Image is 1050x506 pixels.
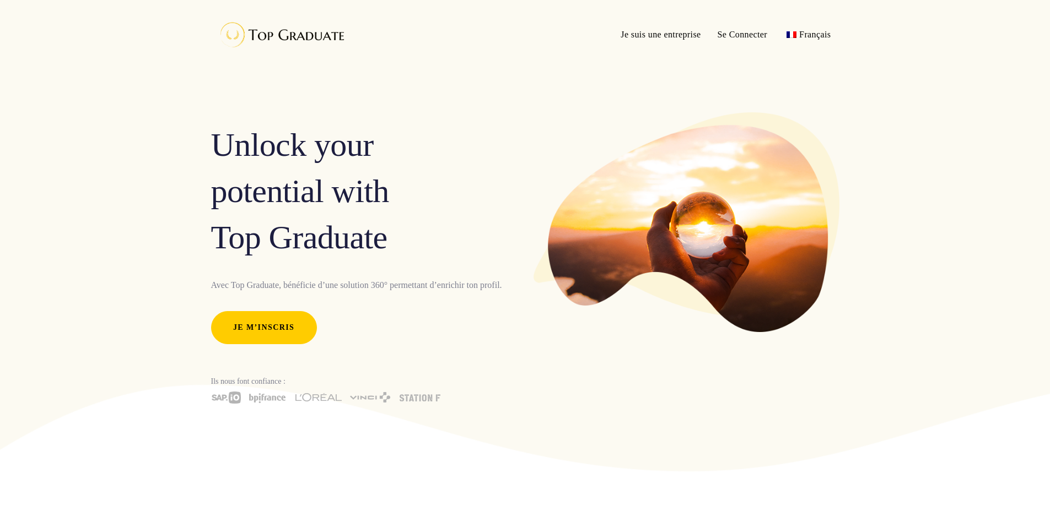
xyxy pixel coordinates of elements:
[211,311,317,344] a: Je m’inscris
[718,30,768,39] span: Se Connecter
[211,374,517,389] p: Ils nous font confiance :
[211,122,389,260] span: Unlock your potential with Top Graduate
[621,30,701,39] span: Je suis une entreprise
[211,277,517,293] p: Avec Top Graduate, bénéficie d’une solution 360° permettant d’enrichir ton profil.
[211,17,349,52] img: Top Graduate
[799,30,831,39] span: Français
[233,320,294,335] span: Je m’inscris
[787,31,796,38] img: Français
